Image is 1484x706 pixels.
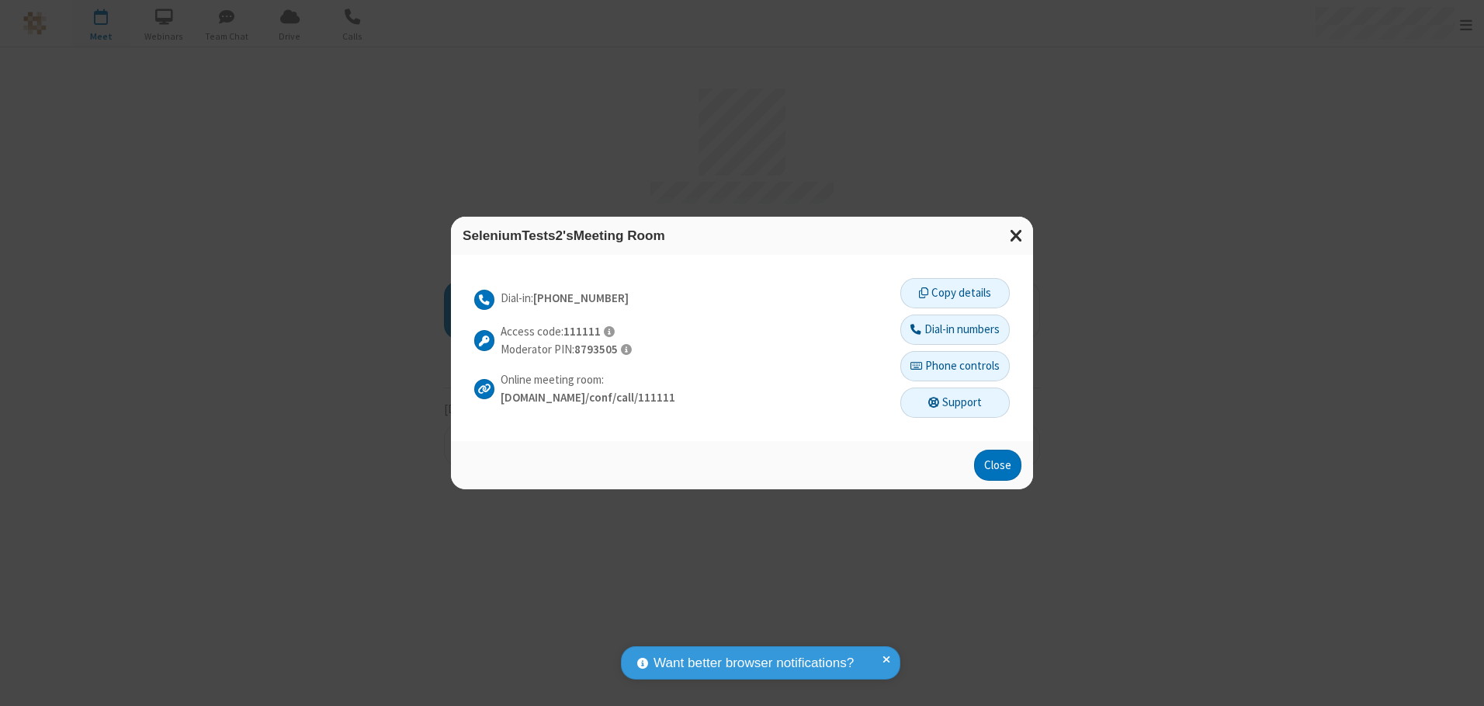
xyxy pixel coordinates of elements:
[604,325,615,338] span: Participants should use this access code to connect to the meeting.
[900,351,1010,382] button: Phone controls
[900,315,1010,346] button: Dial-in numbers
[501,290,629,308] p: Dial-in:
[900,388,1010,419] button: Support
[501,323,632,341] p: Access code:
[501,341,632,359] p: Moderator PIN:
[533,290,629,305] strong: [PHONE_NUMBER]
[654,653,854,673] span: Want better browser notifications?
[563,324,601,339] strong: 111111
[574,342,618,356] strong: 8793505
[574,228,665,243] span: Meeting Room
[501,371,675,389] p: Online meeting room:
[463,228,1021,243] h3: SeleniumTests2's
[501,390,675,405] strong: [DOMAIN_NAME]/conf/call/111111
[621,343,632,356] span: As the meeting organizer, entering this PIN gives you access to moderator and other administrativ...
[900,278,1010,309] button: Copy details
[974,450,1021,481] button: Close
